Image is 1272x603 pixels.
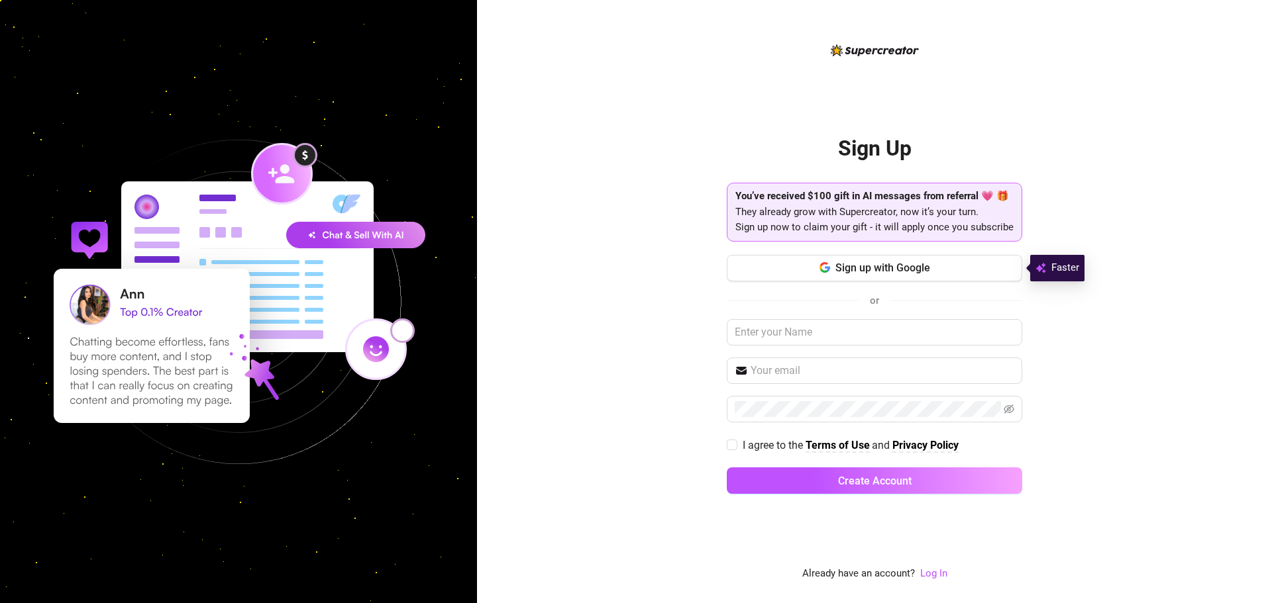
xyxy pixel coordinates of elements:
span: and [872,439,892,451]
strong: Terms of Use [806,439,870,451]
strong: Privacy Policy [892,439,959,451]
img: svg%3e [1035,260,1046,276]
a: Log In [920,566,947,582]
span: Already have an account? [802,566,915,582]
span: Faster [1051,260,1079,276]
h2: Sign Up [838,135,912,162]
span: I agree to the [743,439,806,451]
input: Enter your Name [727,319,1022,346]
img: signup-background-D0MIrEPF.svg [9,73,468,531]
input: Your email [751,363,1014,379]
strong: You’ve received $100 gift in AI messages from referral 💗 🎁 [735,190,1009,202]
span: or [870,295,879,306]
img: logo-BBDzfeDw.svg [831,44,919,56]
span: Create Account [838,475,912,487]
a: Privacy Policy [892,439,959,453]
a: Terms of Use [806,439,870,453]
span: Sign up with Google [835,261,930,274]
span: They already grow with Supercreator, now it’s your turn. Sign up now to claim your gift - it will... [735,190,1014,233]
span: eye-invisible [1004,404,1014,414]
button: Sign up with Google [727,255,1022,281]
button: Create Account [727,467,1022,494]
a: Log In [920,567,947,579]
